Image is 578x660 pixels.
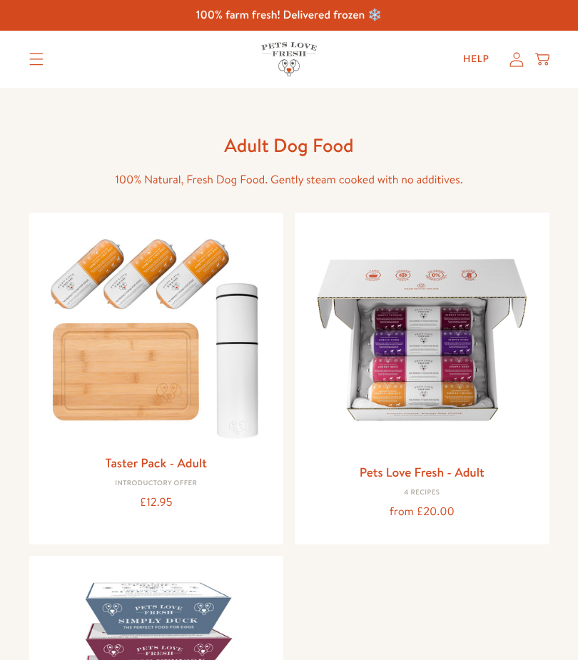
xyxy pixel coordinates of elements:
[261,42,317,76] img: Pets Love Fresh
[41,479,273,488] div: Introductory Offer
[452,45,501,73] a: Help
[306,502,538,522] div: from £20.00
[61,133,517,158] h1: Adult Dog Food
[306,224,538,456] img: Pets Love Fresh - Adult
[360,463,485,481] a: Pets Love Fresh - Adult
[41,493,273,512] div: £12.95
[306,489,538,497] div: 4 Recipes
[106,454,207,472] a: Taster Pack - Adult
[18,41,55,77] summary: Translation missing: en.sections.header.menu
[41,224,273,447] img: Taster Pack - Adult
[115,172,462,188] span: 100% Natural, Fresh Dog Food. Gently steam cooked with no additives.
